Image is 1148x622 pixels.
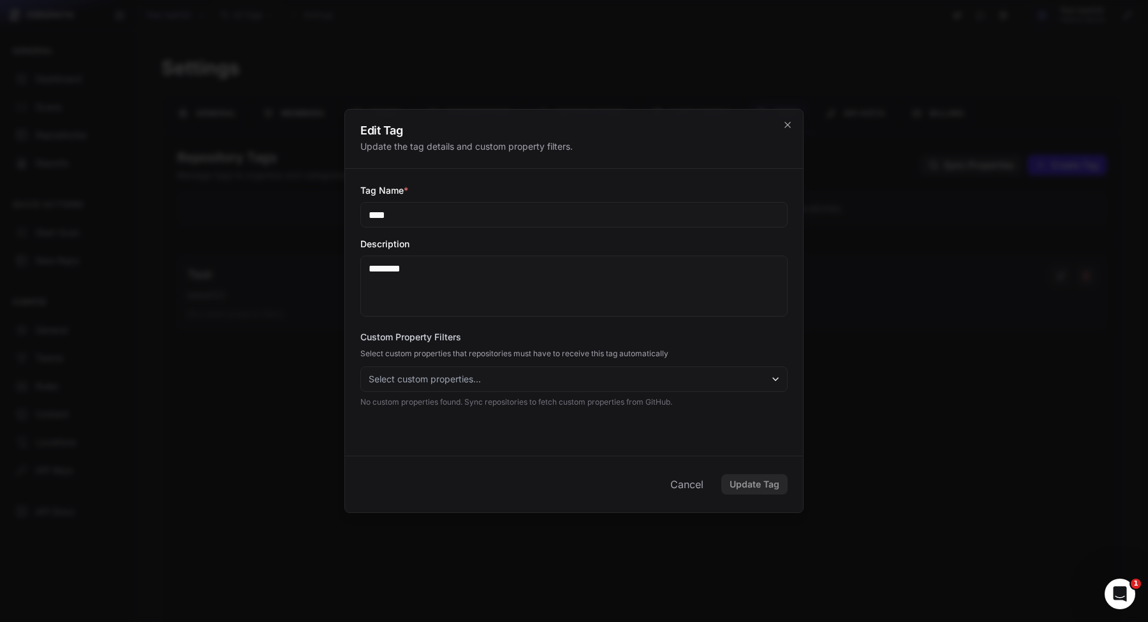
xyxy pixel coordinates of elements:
[360,184,788,197] label: Tag Name
[360,238,788,250] label: Description
[783,120,793,130] svg: cross 2,
[360,125,788,136] h2: Edit Tag
[360,349,788,359] p: Select custom properties that repositories must have to receive this tag automatically
[1131,579,1141,589] span: 1
[1105,579,1135,609] iframe: Intercom live chat
[721,474,788,495] button: Update Tag
[360,397,788,407] p: No custom properties found. Sync repositories to fetch custom properties from GitHub.
[360,366,788,392] button: Select custom properties...
[360,331,788,344] label: Custom Property Filters
[660,472,714,497] button: Cancel
[369,373,481,386] span: Select custom properties...
[360,140,788,153] div: Update the tag details and custom property filters.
